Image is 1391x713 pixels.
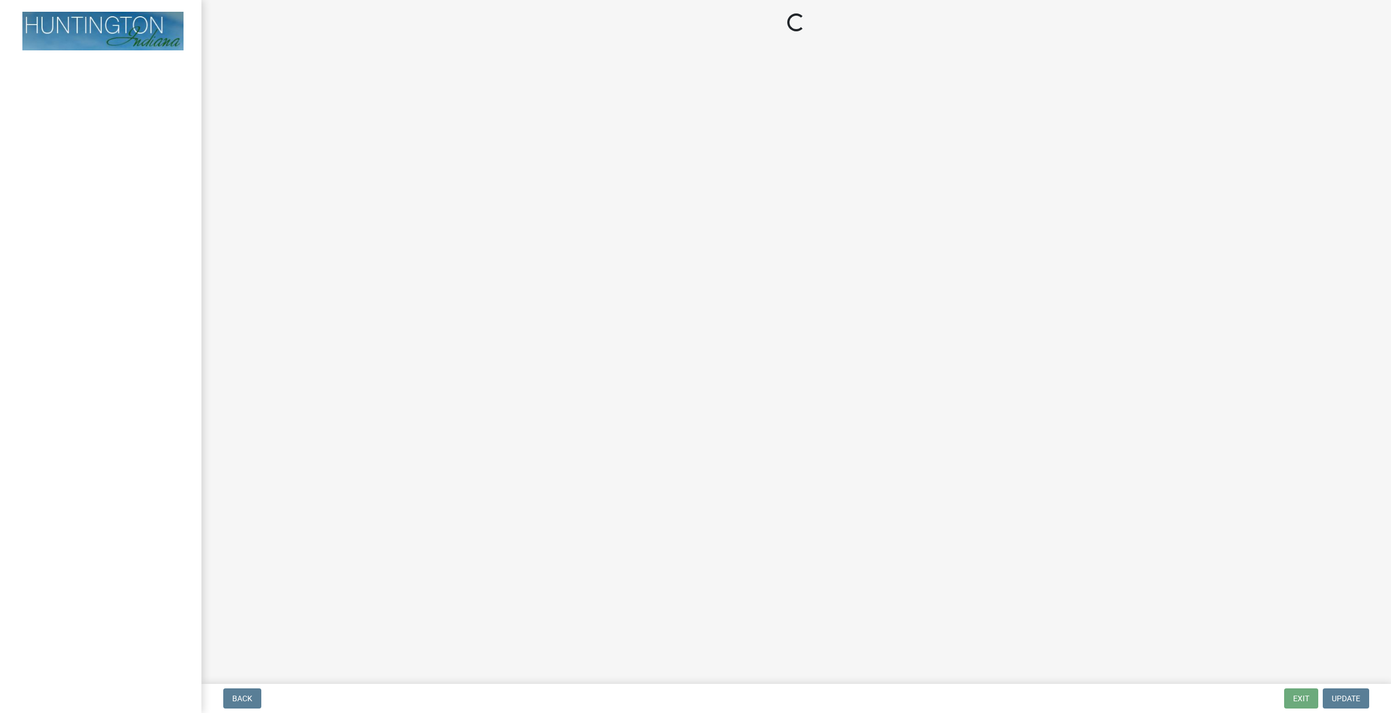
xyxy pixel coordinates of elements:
button: Update [1323,688,1369,709]
button: Exit [1284,688,1318,709]
span: Update [1332,694,1360,703]
img: Huntington County, Indiana [22,12,184,50]
button: Back [223,688,261,709]
span: Back [232,694,252,703]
